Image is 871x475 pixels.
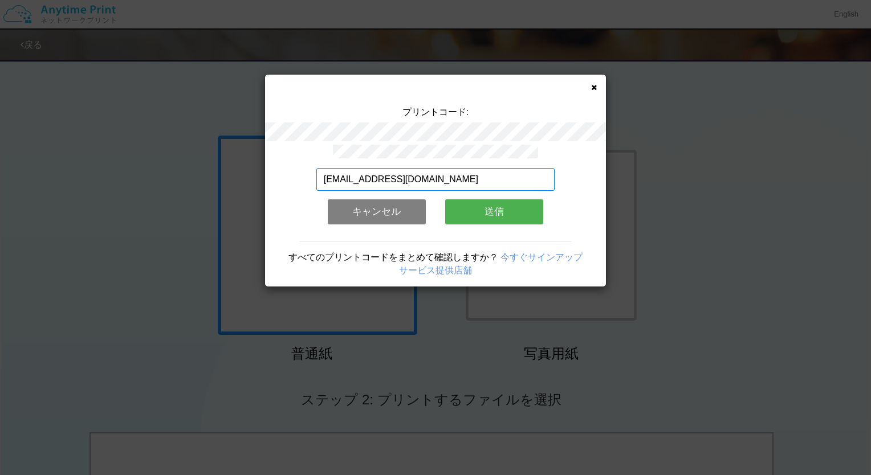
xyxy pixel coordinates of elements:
a: 今すぐサインアップ [500,252,583,262]
span: プリントコード: [402,107,469,117]
a: サービス提供店舗 [399,265,472,275]
button: キャンセル [328,199,426,224]
span: すべてのプリントコードをまとめて確認しますか？ [288,252,498,262]
button: 送信 [445,199,543,224]
input: メールアドレス [316,168,555,191]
